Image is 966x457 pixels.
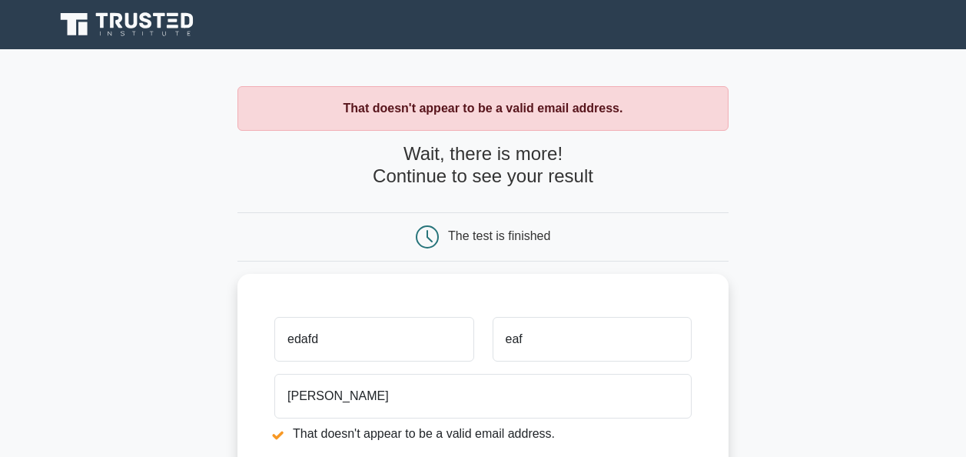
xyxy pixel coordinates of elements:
input: First name [274,317,473,362]
input: Last name [493,317,692,362]
strong: That doesn't appear to be a valid email address. [344,102,623,115]
li: That doesn't appear to be a valid email address. [274,425,692,443]
div: The test is finished [448,229,550,242]
input: Email [274,374,692,419]
h4: Wait, there is more! Continue to see your result [237,143,729,188]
